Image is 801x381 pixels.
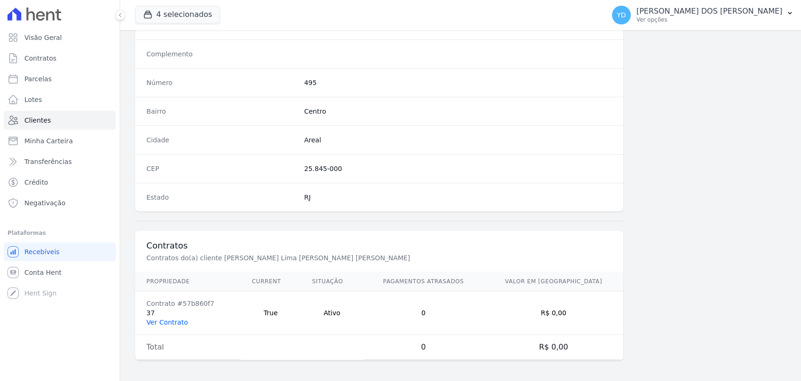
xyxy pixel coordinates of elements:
dd: 25.845-000 [304,164,612,173]
span: Negativação [24,198,66,208]
dd: 495 [304,78,612,87]
dt: Complemento [146,49,297,59]
a: Transferências [4,152,116,171]
th: Valor em [GEOGRAPHIC_DATA] [484,272,624,291]
button: 4 selecionados [135,6,220,23]
p: Ver opções [636,16,782,23]
span: Clientes [24,116,51,125]
span: Lotes [24,95,42,104]
th: Propriedade [135,272,241,291]
span: YD [617,12,626,18]
span: Recebíveis [24,247,60,257]
a: Lotes [4,90,116,109]
a: Ver Contrato [146,319,188,326]
dd: Centro [304,107,612,116]
a: Contratos [4,49,116,68]
div: Plataformas [8,227,112,239]
a: Recebíveis [4,242,116,261]
dd: Areal [304,135,612,145]
th: Situação [301,272,363,291]
td: R$ 0,00 [484,335,624,360]
dt: Cidade [146,135,297,145]
span: Visão Geral [24,33,62,42]
td: R$ 0,00 [484,291,624,335]
th: Pagamentos Atrasados [363,272,484,291]
td: 0 [363,335,484,360]
dd: RJ [304,193,612,202]
td: 0 [363,291,484,335]
a: Parcelas [4,70,116,88]
h3: Contratos [146,240,612,251]
span: Crédito [24,178,48,187]
td: Ativo [301,291,363,335]
dt: Estado [146,193,297,202]
span: Transferências [24,157,72,166]
dt: CEP [146,164,297,173]
td: Total [135,335,241,360]
a: Minha Carteira [4,132,116,150]
a: Crédito [4,173,116,192]
td: True [241,291,301,335]
span: Contratos [24,54,56,63]
div: Contrato #57b860f7 [146,299,229,308]
a: Visão Geral [4,28,116,47]
span: Minha Carteira [24,136,73,146]
a: Negativação [4,194,116,212]
p: Contratos do(a) cliente [PERSON_NAME] Lima [PERSON_NAME] [PERSON_NAME] [146,253,462,263]
span: Parcelas [24,74,52,84]
td: 37 [135,291,241,335]
th: Current [241,272,301,291]
a: Conta Hent [4,263,116,282]
button: YD [PERSON_NAME] DOS [PERSON_NAME] Ver opções [604,2,801,28]
dt: Bairro [146,107,297,116]
a: Clientes [4,111,116,130]
p: [PERSON_NAME] DOS [PERSON_NAME] [636,7,782,16]
dt: Número [146,78,297,87]
span: Conta Hent [24,268,61,277]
